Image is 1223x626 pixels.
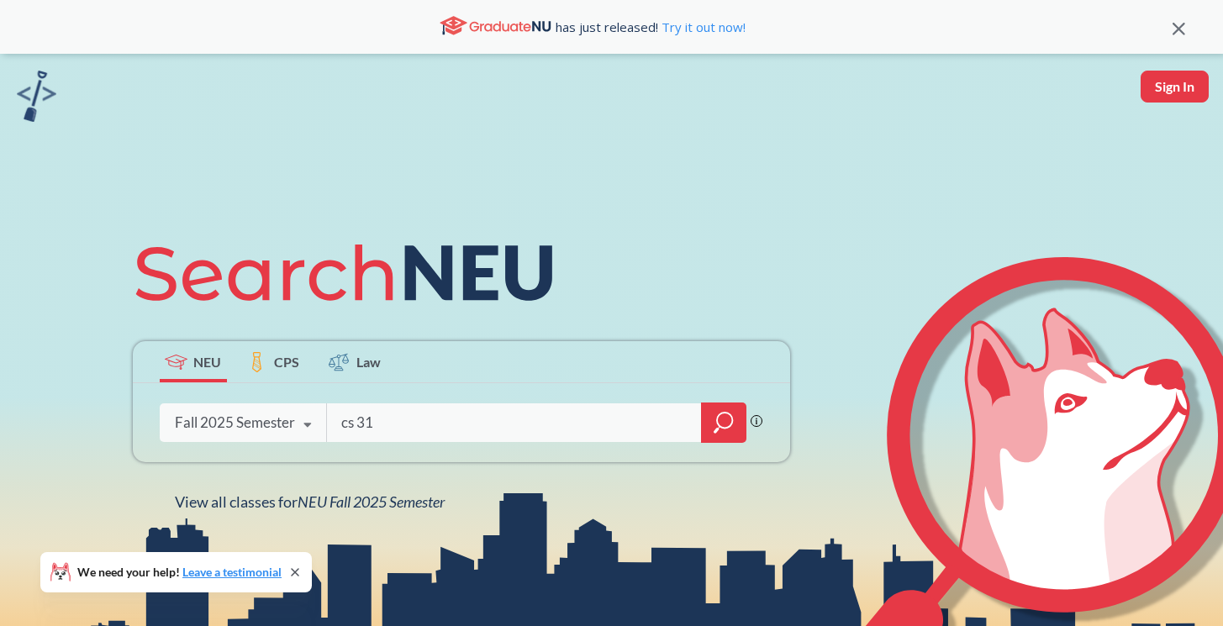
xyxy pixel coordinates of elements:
[658,18,746,35] a: Try it out now!
[77,566,282,578] span: We need your help!
[340,405,689,440] input: Class, professor, course number, "phrase"
[298,492,445,511] span: NEU Fall 2025 Semester
[356,352,381,371] span: Law
[175,492,445,511] span: View all classes for
[274,352,299,371] span: CPS
[182,565,282,579] a: Leave a testimonial
[175,413,295,432] div: Fall 2025 Semester
[701,402,746,443] div: magnifying glass
[714,411,734,434] svg: magnifying glass
[17,71,56,122] img: sandbox logo
[556,18,746,36] span: has just released!
[193,352,221,371] span: NEU
[1141,71,1209,103] button: Sign In
[17,71,56,127] a: sandbox logo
